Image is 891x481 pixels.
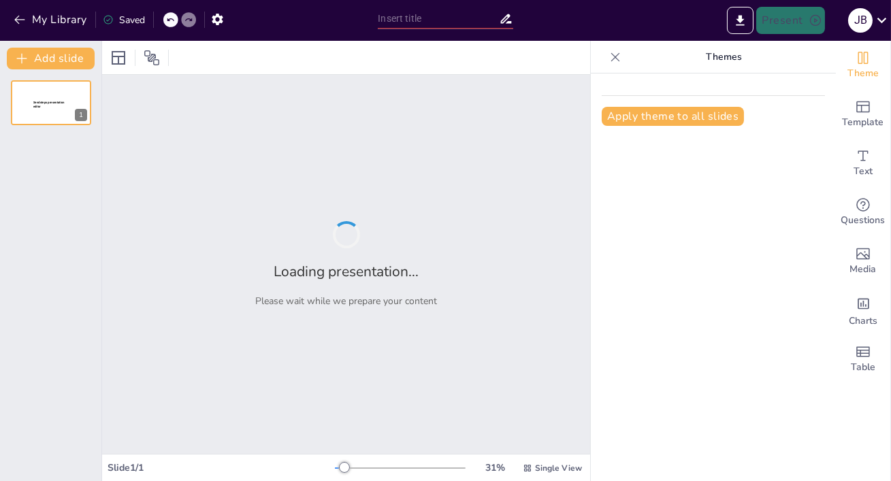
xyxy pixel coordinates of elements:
h2: Loading presentation... [274,262,419,281]
div: 1 [75,109,87,121]
div: Add charts and graphs [836,286,890,335]
div: Slide 1 / 1 [108,461,335,474]
span: Media [850,262,877,277]
span: Table [851,360,875,375]
button: J B [848,7,873,34]
button: Export to PowerPoint [727,7,754,34]
div: Layout [108,47,129,69]
p: Please wait while we prepare your content [255,295,437,308]
button: Apply theme to all slides [602,107,744,126]
button: My Library [10,9,93,31]
div: 31 % [479,461,512,474]
p: Themes [626,41,822,73]
span: Sendsteps presentation editor [33,101,65,108]
span: Single View [535,463,582,474]
button: Present [756,7,824,34]
span: Template [843,115,884,130]
div: Change the overall theme [836,41,890,90]
div: Add a table [836,335,890,384]
div: J B [848,8,873,33]
div: Saved [103,14,145,27]
span: Questions [841,213,886,228]
input: Insert title [378,9,498,29]
button: Add slide [7,48,95,69]
span: Charts [849,314,877,329]
div: 1 [11,80,91,125]
span: Text [854,164,873,179]
div: Get real-time input from your audience [836,188,890,237]
span: Position [144,50,160,66]
div: Add text boxes [836,139,890,188]
div: Add ready made slides [836,90,890,139]
span: Theme [847,66,879,81]
div: Add images, graphics, shapes or video [836,237,890,286]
